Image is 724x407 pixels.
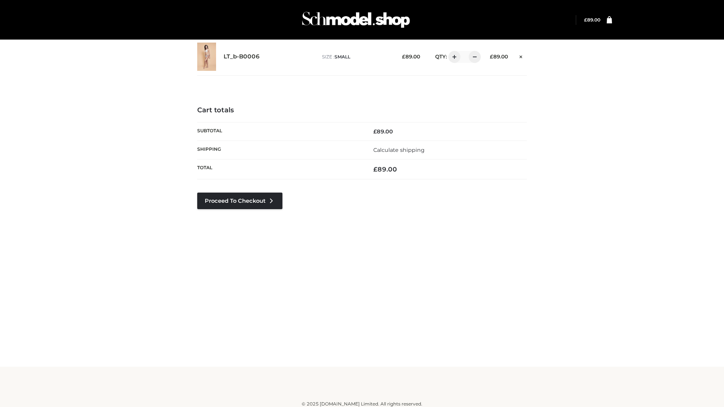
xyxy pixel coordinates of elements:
bdi: 89.00 [373,165,397,173]
p: size : [322,54,390,60]
img: LT_b-B0006 - SMALL [197,43,216,71]
bdi: 89.00 [584,17,600,23]
span: £ [584,17,587,23]
th: Subtotal [197,122,362,141]
span: £ [373,165,377,173]
th: Shipping [197,141,362,159]
a: Remove this item [515,51,527,61]
a: Proceed to Checkout [197,193,282,209]
bdi: 89.00 [402,54,420,60]
span: £ [373,128,377,135]
th: Total [197,159,362,179]
img: Schmodel Admin 964 [299,5,413,35]
span: SMALL [334,54,350,60]
bdi: 89.00 [373,128,393,135]
span: £ [490,54,493,60]
a: £89.00 [584,17,600,23]
bdi: 89.00 [490,54,508,60]
a: LT_b-B0006 [224,53,260,60]
div: QTY: [428,51,478,63]
h4: Cart totals [197,106,527,115]
a: Calculate shipping [373,147,425,153]
span: £ [402,54,405,60]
